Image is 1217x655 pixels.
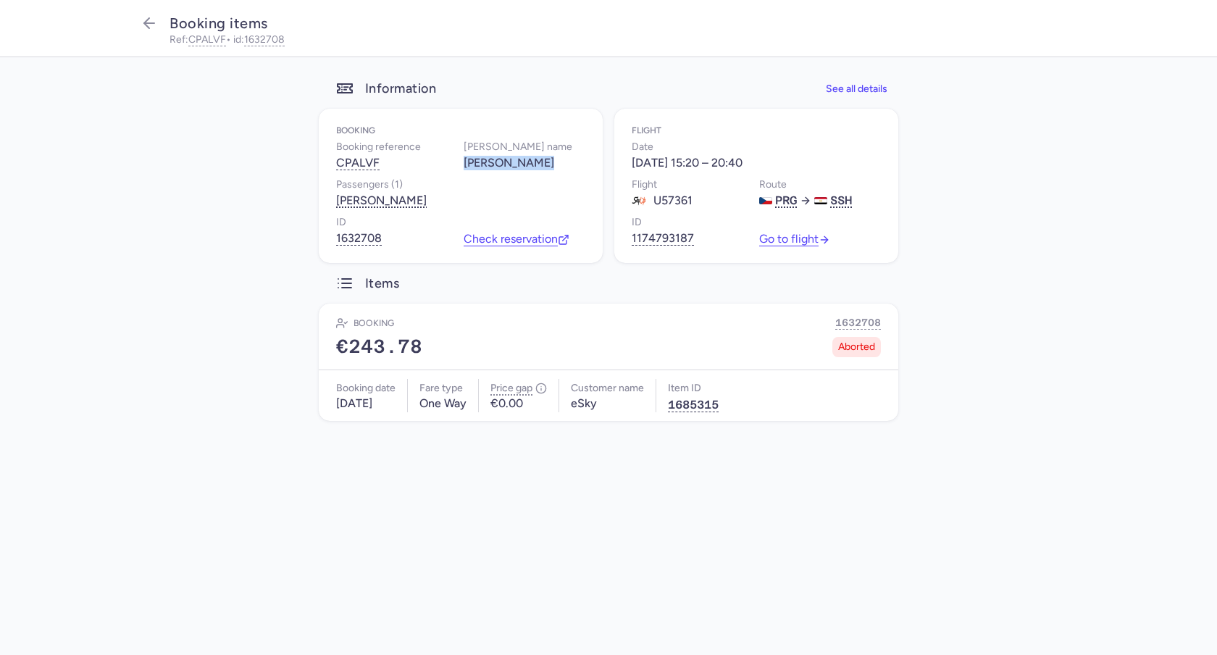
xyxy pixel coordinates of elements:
span: PRG [775,193,797,208]
h3: Information [365,80,436,97]
h5: Customer name [571,379,644,397]
button: CPALVF [336,156,380,170]
button: CPALVF [188,35,226,45]
button: 1632708 [244,35,285,45]
span: Flight [632,176,657,193]
span: ID [336,214,346,231]
button: 1685315 [668,397,719,412]
a: Go to flight [759,233,830,246]
div: [PERSON_NAME] [336,193,427,208]
p: Ref: • id: [170,35,1079,45]
div: [PERSON_NAME] [464,156,554,170]
span: One Way [419,397,467,410]
span: Booking reference [336,138,421,156]
h5: Item ID [668,379,719,397]
div: U57361 [632,193,693,208]
span: Aborted [838,340,875,354]
div: [DATE] 15:20 – 20:40 [632,156,743,170]
button: 1174793187 [632,231,694,246]
span: ID [632,214,642,231]
h3: Items [336,275,399,292]
h4: Booking [354,316,394,330]
span: [DATE] [336,397,372,410]
span: SSH [830,193,852,208]
span: €243.78 [336,336,422,358]
span: eSky [571,397,597,410]
a: Check reservation [464,233,569,246]
div: Booking1632708€243.78Aborted [319,304,898,370]
h4: Booking [336,126,585,136]
button: 1632708 [336,231,382,246]
figure: U5 airline logo [632,193,646,208]
button: See all details [814,75,898,103]
h5: Fare type [419,379,467,397]
span: [PERSON_NAME] name [464,138,572,156]
h4: Flight [632,126,881,136]
span: Passengers (1) [336,176,403,193]
span: Route [759,176,787,193]
button: 1632708 [835,315,881,330]
span: €0.00 [490,397,523,410]
span: Booking items [170,14,268,32]
span: See all details [826,83,887,94]
h5: Price gap [490,379,547,397]
h5: Booking date [336,379,396,397]
span: Date [632,138,653,156]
